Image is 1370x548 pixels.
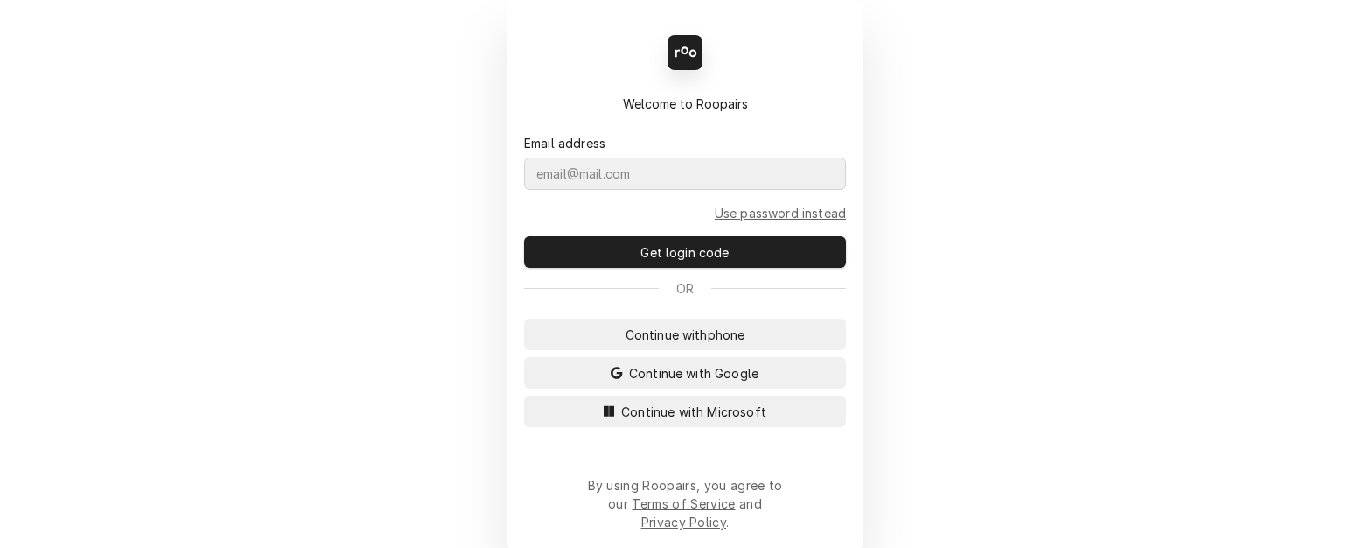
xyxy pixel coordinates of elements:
[524,95,846,113] div: Welcome to Roopairs
[637,243,732,262] span: Get login code
[524,357,846,389] button: Continue with Google
[626,364,762,383] span: Continue with Google
[524,236,846,268] button: Get login code
[524,158,846,190] input: email@mail.com
[524,134,605,152] label: Email address
[524,319,846,350] button: Continue withphone
[632,496,735,511] a: Terms of Service
[524,279,846,298] div: Or
[622,326,749,344] span: Continue with phone
[715,204,846,222] a: Go to Email and password form
[641,515,726,530] a: Privacy Policy
[587,476,783,531] div: By using Roopairs, you agree to our and .
[524,396,846,427] button: Continue with Microsoft
[618,403,770,421] span: Continue with Microsoft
